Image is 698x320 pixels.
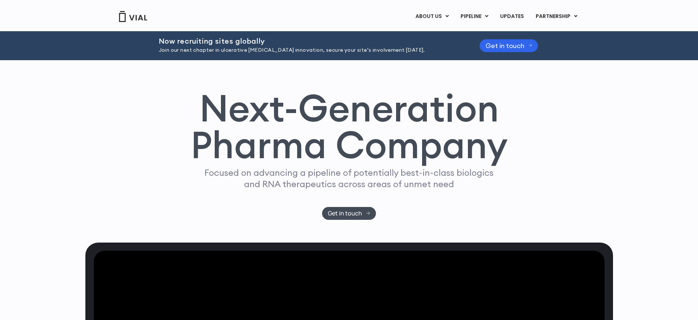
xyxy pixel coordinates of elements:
[485,43,524,48] span: Get in touch
[322,207,376,220] a: Get in touch
[455,10,494,23] a: PIPELINEMenu Toggle
[191,90,508,164] h1: Next-Generation Pharma Company
[328,211,362,216] span: Get in touch
[480,39,538,52] a: Get in touch
[159,37,461,45] h2: Now recruiting sites globally
[530,10,583,23] a: PARTNERSHIPMenu Toggle
[118,11,148,22] img: Vial Logo
[410,10,454,23] a: ABOUT USMenu Toggle
[159,46,461,54] p: Join our next chapter in ulcerative [MEDICAL_DATA] innovation, secure your site’s involvement [DA...
[494,10,529,23] a: UPDATES
[202,167,497,190] p: Focused on advancing a pipeline of potentially best-in-class biologics and RNA therapeutics acros...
